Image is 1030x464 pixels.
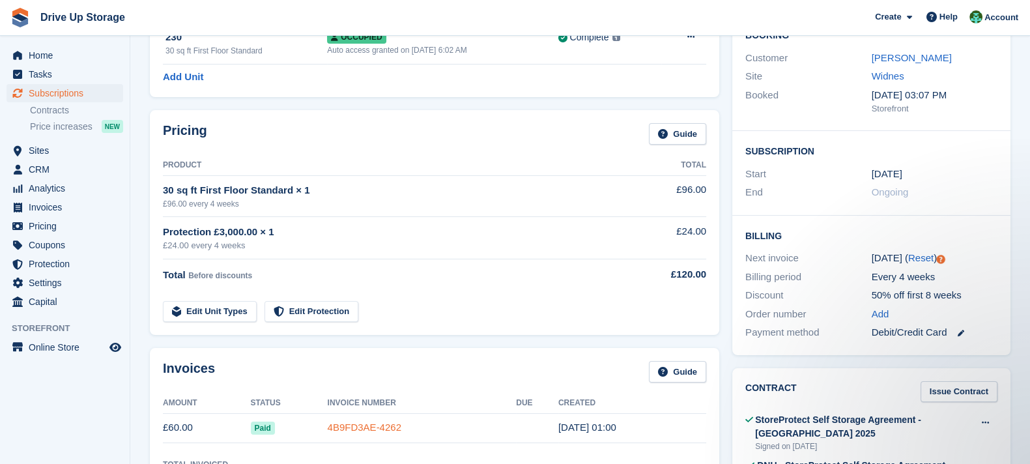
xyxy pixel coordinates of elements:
a: menu [7,160,123,179]
a: menu [7,255,123,273]
a: Edit Protection [265,301,358,323]
a: Add Unit [163,70,203,85]
h2: Billing [745,229,997,242]
span: Price increases [30,121,93,133]
a: Edit Unit Types [163,301,257,323]
div: Order number [745,307,872,322]
a: menu [7,236,123,254]
th: Due [516,393,558,414]
span: Occupied [327,31,386,44]
span: Coupons [29,236,107,254]
div: NEW [102,120,123,133]
a: 4B9FD3AE-4262 [328,422,401,433]
span: Online Store [29,338,107,356]
span: Help [939,10,958,23]
div: StoreProtect Self Storage Agreement - [GEOGRAPHIC_DATA] 2025 [755,413,973,441]
a: menu [7,217,123,235]
span: Invoices [29,198,107,216]
span: Sites [29,141,107,160]
div: 230 [165,30,327,45]
span: Settings [29,274,107,292]
span: CRM [29,160,107,179]
div: Tooltip anchor [935,254,947,265]
h2: Invoices [163,361,215,383]
a: Guide [649,361,706,383]
a: Guide [649,123,706,145]
img: stora-icon-8386f47178a22dfd0bd8f6a31ec36ba5ce8667c1dd55bd0f319d3a0aa187defe.svg [10,8,30,27]
img: Camille [969,10,982,23]
time: 2025-08-30 00:00:08 UTC [558,422,616,433]
span: Account [984,11,1018,24]
a: Add [872,307,889,322]
a: menu [7,46,123,65]
a: menu [7,84,123,102]
span: Create [875,10,901,23]
div: [DATE] 03:07 PM [872,88,998,103]
span: Total [163,269,186,280]
a: menu [7,65,123,83]
h2: Subscription [745,144,997,157]
a: Contracts [30,104,123,117]
img: icon-info-grey-7440780725fd019a000dd9b08b2336e03edf1995a4989e88bcd33f0948082b44.svg [612,33,620,41]
a: menu [7,179,123,197]
span: Storefront [12,322,130,335]
h2: Booking [745,31,997,41]
span: Analytics [29,179,107,197]
a: Preview store [107,340,123,355]
td: £60.00 [163,413,251,442]
div: Next invoice [745,251,872,266]
div: Every 4 weeks [872,270,998,285]
div: Protection £3,000.00 × 1 [163,225,623,240]
div: Booked [745,88,872,115]
span: Ongoing [872,186,909,197]
span: Before discounts [188,271,252,280]
span: Tasks [29,65,107,83]
a: menu [7,141,123,160]
div: Auto access granted on [DATE] 6:02 AM [327,44,558,56]
a: Reset [908,252,934,263]
a: Price increases NEW [30,119,123,134]
a: Drive Up Storage [35,7,130,28]
div: 50% off first 8 weeks [872,288,998,303]
div: £120.00 [623,267,706,282]
div: £24.00 every 4 weeks [163,239,623,252]
div: Site [745,69,872,84]
div: End [745,185,872,200]
th: Status [251,393,328,414]
a: menu [7,293,123,311]
h2: Contract [745,381,797,403]
div: Billing period [745,270,872,285]
time: 2025-08-30 00:00:00 UTC [872,167,902,182]
div: Discount [745,288,872,303]
div: Payment method [745,325,872,340]
span: Pricing [29,217,107,235]
a: Widnes [872,70,904,81]
a: [PERSON_NAME] [872,52,952,63]
th: Created [558,393,706,414]
span: Capital [29,293,107,311]
span: Paid [251,422,275,435]
a: menu [7,198,123,216]
div: £96.00 every 4 weeks [163,198,623,210]
th: Amount [163,393,251,414]
div: 30 sq ft First Floor Standard [165,45,327,57]
th: Invoice Number [328,393,517,414]
td: £24.00 [623,217,706,259]
span: Protection [29,255,107,273]
h2: Pricing [163,123,207,145]
div: 30 sq ft First Floor Standard × 1 [163,183,623,198]
div: Storefront [872,102,998,115]
a: menu [7,274,123,292]
div: [DATE] ( ) [872,251,998,266]
span: Home [29,46,107,65]
div: Debit/Credit Card [872,325,998,340]
th: Total [623,155,706,176]
a: menu [7,338,123,356]
td: £96.00 [623,175,706,216]
span: Subscriptions [29,84,107,102]
div: Start [745,167,872,182]
a: Issue Contract [921,381,997,403]
div: Signed on [DATE] [755,441,973,452]
div: Customer [745,51,872,66]
th: Product [163,155,623,176]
